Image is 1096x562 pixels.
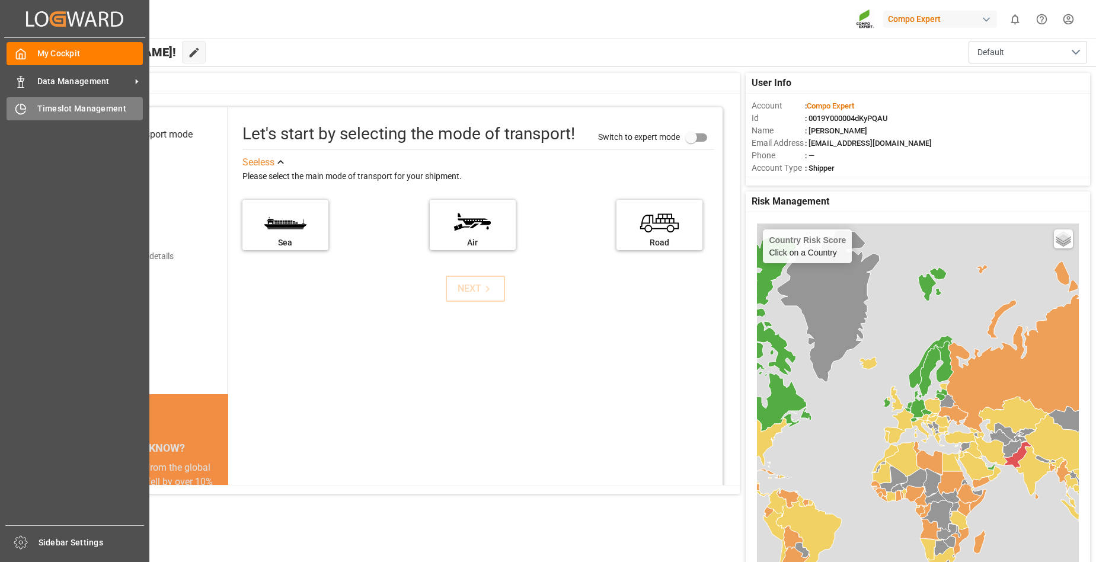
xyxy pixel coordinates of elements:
button: next slide / item [212,461,228,532]
div: Please select the main mode of transport for your shipment. [242,170,714,184]
div: Sea [248,237,322,249]
div: Air [436,237,510,249]
span: Account Type [752,162,805,174]
span: Id [752,112,805,124]
a: Timeslot Management [7,97,143,120]
span: Phone [752,149,805,162]
h4: Country Risk Score [769,235,846,245]
button: Compo Expert [883,8,1002,30]
div: Click on a Country [769,235,846,257]
span: Sidebar Settings [39,537,145,549]
span: Name [752,124,805,137]
span: Switch to expert mode [598,132,680,141]
span: Timeslot Management [37,103,143,115]
div: Compo Expert [883,11,997,28]
span: : 0019Y000004dKyPQAU [805,114,888,123]
span: Risk Management [752,194,829,209]
span: Account [752,100,805,112]
div: Select transport mode [101,127,193,142]
a: My Cockpit [7,42,143,65]
div: Road [622,237,696,249]
span: Email Address [752,137,805,149]
button: Help Center [1028,6,1055,33]
div: Let's start by selecting the mode of transport! [242,122,575,146]
button: open menu [969,41,1087,63]
a: Layers [1054,229,1073,248]
button: NEXT [446,276,505,302]
span: My Cockpit [37,47,143,60]
span: Data Management [37,75,131,88]
div: See less [242,155,274,170]
span: User Info [752,76,791,90]
img: Screenshot%202023-09-29%20at%2010.02.21.png_1712312052.png [856,9,875,30]
span: : [805,101,854,110]
span: : [PERSON_NAME] [805,126,867,135]
div: NEXT [458,282,494,296]
span: : Shipper [805,164,835,173]
span: : [EMAIL_ADDRESS][DOMAIN_NAME] [805,139,932,148]
span: : — [805,151,814,160]
span: Compo Expert [807,101,854,110]
button: show 0 new notifications [1002,6,1028,33]
span: Default [977,46,1004,59]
